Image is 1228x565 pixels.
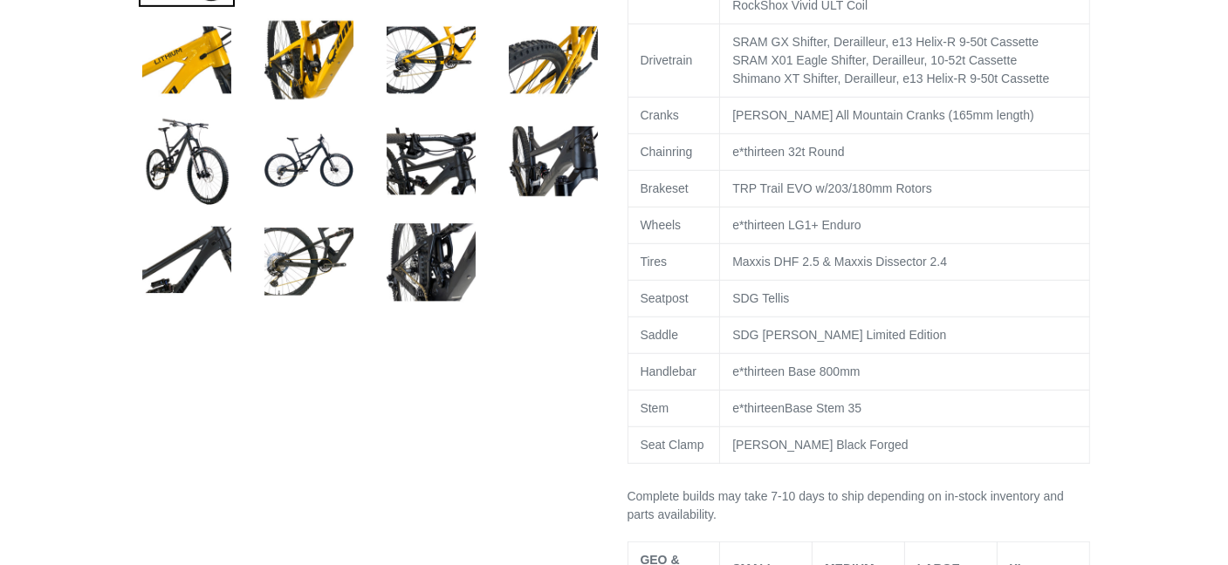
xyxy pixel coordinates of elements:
p: Complete builds may take 7-10 days to ship depending on in-stock inventory and parts availability. [628,487,1090,524]
span: e*thirteen [732,401,785,415]
td: SDG [PERSON_NAME] Limited Edition [720,317,1089,353]
img: Load image into Gallery viewer, LITHIUM - Complete Bike [139,214,235,310]
td: [PERSON_NAME] Black Forged [720,426,1089,463]
td: Brakeset [628,170,720,207]
img: Load image into Gallery viewer, LITHIUM - Complete Bike [505,12,601,108]
span: Base Stem 35 [785,401,861,415]
td: Saddle [628,317,720,353]
img: Load image into Gallery viewer, LITHIUM - Complete Bike [139,12,235,108]
img: Load image into Gallery viewer, LITHIUM - Complete Bike [505,113,601,209]
td: Tires [628,243,720,280]
img: Load image into Gallery viewer, LITHIUM - Complete Bike [383,113,479,209]
td: TRP Trail EVO w/203/180mm Rotors [720,170,1089,207]
td: Cranks [628,97,720,133]
td: Chainring [628,133,720,170]
td: Seatpost [628,280,720,317]
img: Load image into Gallery viewer, LITHIUM - Complete Bike [261,12,357,108]
td: e*thirteen 32t Round [720,133,1089,170]
td: Handlebar [628,353,720,390]
td: e*thirteen LG1+ Enduro [720,207,1089,243]
td: Stem [628,390,720,426]
td: SRAM GX Shifter, Derailleur, e13 Helix-R 9-50t Cassette SRAM X01 Eagle Shifter, Derailleur, 10-52... [720,24,1089,97]
img: Load image into Gallery viewer, LITHIUM - Complete Bike [139,113,235,209]
img: Load image into Gallery viewer, LITHIUM - Complete Bike [261,113,357,209]
img: Load image into Gallery viewer, LITHIUM - Complete Bike [383,214,479,310]
td: e*thirteen Base 800mm [720,353,1089,390]
td: Maxxis DHF 2.5 & Maxxis Dissector 2.4 [720,243,1089,280]
td: SDG Tellis [720,280,1089,317]
img: Load image into Gallery viewer, LITHIUM - Complete Bike [383,12,479,108]
td: Seat Clamp [628,426,720,463]
td: Drivetrain [628,24,720,97]
td: [PERSON_NAME] All Mountain Cranks (165mm length) [720,97,1089,133]
img: Load image into Gallery viewer, LITHIUM - Complete Bike [261,214,357,310]
td: Wheels [628,207,720,243]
